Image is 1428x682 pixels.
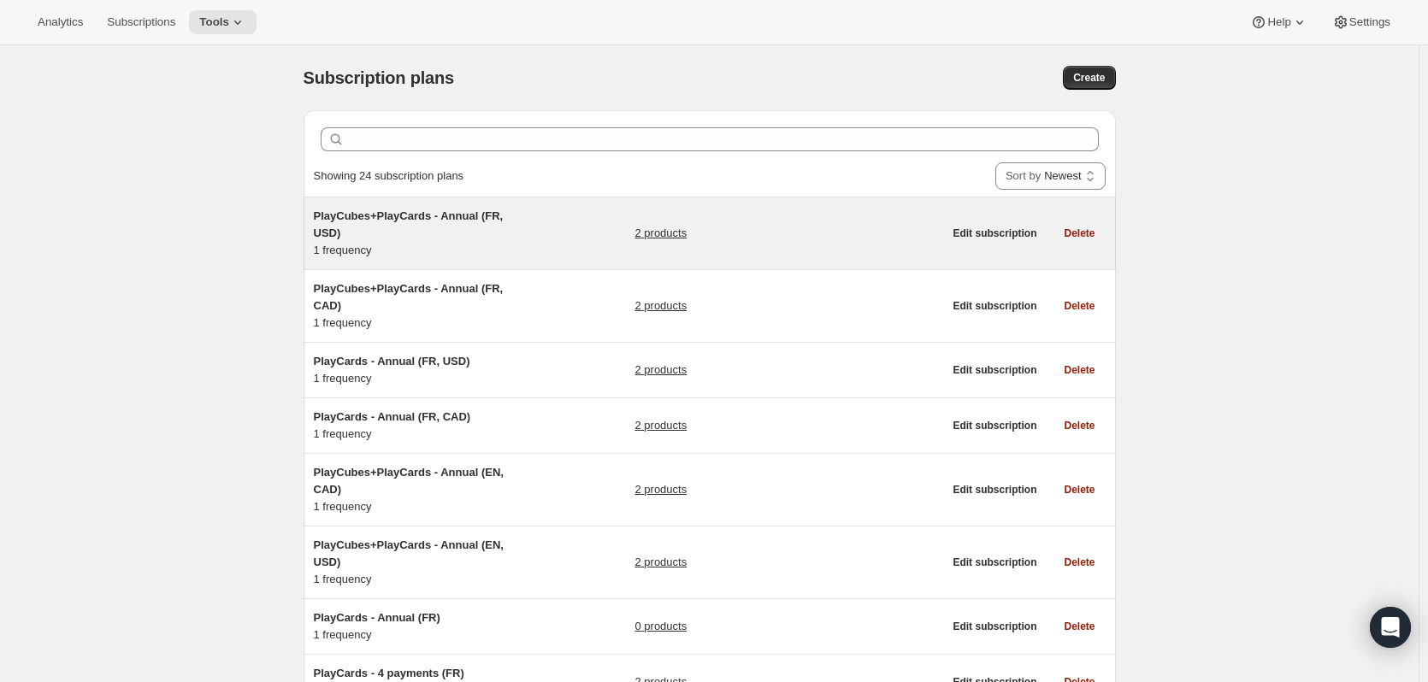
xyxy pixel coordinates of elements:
button: Subscriptions [97,10,186,34]
span: Help [1267,15,1290,29]
div: 1 frequency [314,464,528,515]
button: Edit subscription [942,614,1047,638]
span: PlayCards - Annual (FR) [314,611,440,624]
span: Delete [1064,226,1095,240]
div: Open Intercom Messenger [1370,607,1411,648]
button: Analytics [27,10,93,34]
span: PlayCubes+PlayCards - Annual (EN, CAD) [314,466,504,496]
span: Edit subscription [953,419,1036,432]
span: Delete [1064,620,1095,633]
button: Delete [1053,614,1105,638]
button: Settings [1322,10,1401,34]
span: Subscriptions [107,15,175,29]
a: 0 products [634,618,687,635]
button: Delete [1053,294,1105,318]
button: Edit subscription [942,414,1047,438]
div: 1 frequency [314,609,528,644]
span: Delete [1064,556,1095,569]
button: Edit subscription [942,358,1047,382]
button: Delete [1053,358,1105,382]
span: Analytics [38,15,83,29]
a: 2 products [634,225,687,242]
div: 1 frequency [314,280,528,332]
span: PlayCubes+PlayCards - Annual (FR, USD) [314,209,504,239]
button: Delete [1053,221,1105,245]
div: 1 frequency [314,409,528,443]
span: PlayCubes+PlayCards - Annual (FR, CAD) [314,282,504,312]
span: Tools [199,15,229,29]
span: Delete [1064,363,1095,377]
span: Edit subscription [953,226,1036,240]
button: Create [1063,66,1115,90]
button: Edit subscription [942,478,1047,502]
button: Edit subscription [942,221,1047,245]
a: 2 products [634,362,687,379]
button: Edit subscription [942,550,1047,574]
button: Edit subscription [942,294,1047,318]
span: PlayCards - Annual (FR, CAD) [314,410,471,423]
button: Delete [1053,550,1105,574]
span: Showing 24 subscription plans [314,169,464,182]
span: Subscription plans [304,68,454,87]
span: Edit subscription [953,556,1036,569]
span: Create [1073,71,1105,85]
button: Help [1240,10,1318,34]
a: 2 products [634,417,687,434]
span: Delete [1064,483,1095,497]
a: 2 products [634,297,687,315]
div: 1 frequency [314,353,528,387]
span: Edit subscription [953,483,1036,497]
span: PlayCards - 4 payments (FR) [314,667,464,679]
button: Delete [1053,414,1105,438]
span: Delete [1064,419,1095,432]
span: Edit subscription [953,299,1036,313]
button: Delete [1053,478,1105,502]
div: 1 frequency [314,208,528,259]
a: 2 products [634,554,687,571]
button: Tools [189,10,257,34]
span: Edit subscription [953,620,1036,633]
span: Delete [1064,299,1095,313]
a: 2 products [634,481,687,498]
span: PlayCubes+PlayCards - Annual (EN, USD) [314,538,504,568]
div: 1 frequency [314,537,528,588]
span: Edit subscription [953,363,1036,377]
span: Settings [1349,15,1390,29]
span: PlayCards - Annual (FR, USD) [314,355,470,367]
